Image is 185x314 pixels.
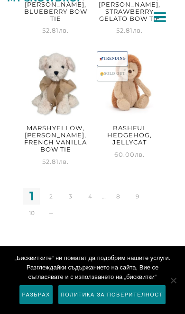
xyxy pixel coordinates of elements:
[21,50,90,167] a: Marshyellow, [PERSON_NAME], French Vanilla Bow Tie 52.81лв.
[21,122,90,156] h2: Marshyellow, [PERSON_NAME], French Vanilla Bow Tie
[101,188,107,205] span: …
[42,158,69,165] span: 52.81
[62,188,79,205] a: 3
[23,188,40,205] span: 1
[23,205,40,221] a: 10
[43,205,59,221] a: →
[19,285,53,305] a: Разбрах
[95,50,164,160] a: 🚀TRENDING😢SOLD OUTBashful Hedgehog, Jellycat 60.00лв.
[58,285,166,305] a: Политика за поверителност
[135,151,145,158] span: лв.
[12,253,173,282] span: „Бисквитките“ ни помагат да подобрим нашите услуги. Разглеждайки съдържанието на сайта, Вие се съ...
[95,122,164,149] h2: Bashful Hedgehog, Jellycat
[168,276,178,285] span: No
[43,188,59,205] a: 2
[114,151,145,158] span: 60.00
[59,158,69,165] span: лв.
[110,188,126,205] a: 8
[82,188,98,205] a: 4
[129,188,146,205] a: 9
